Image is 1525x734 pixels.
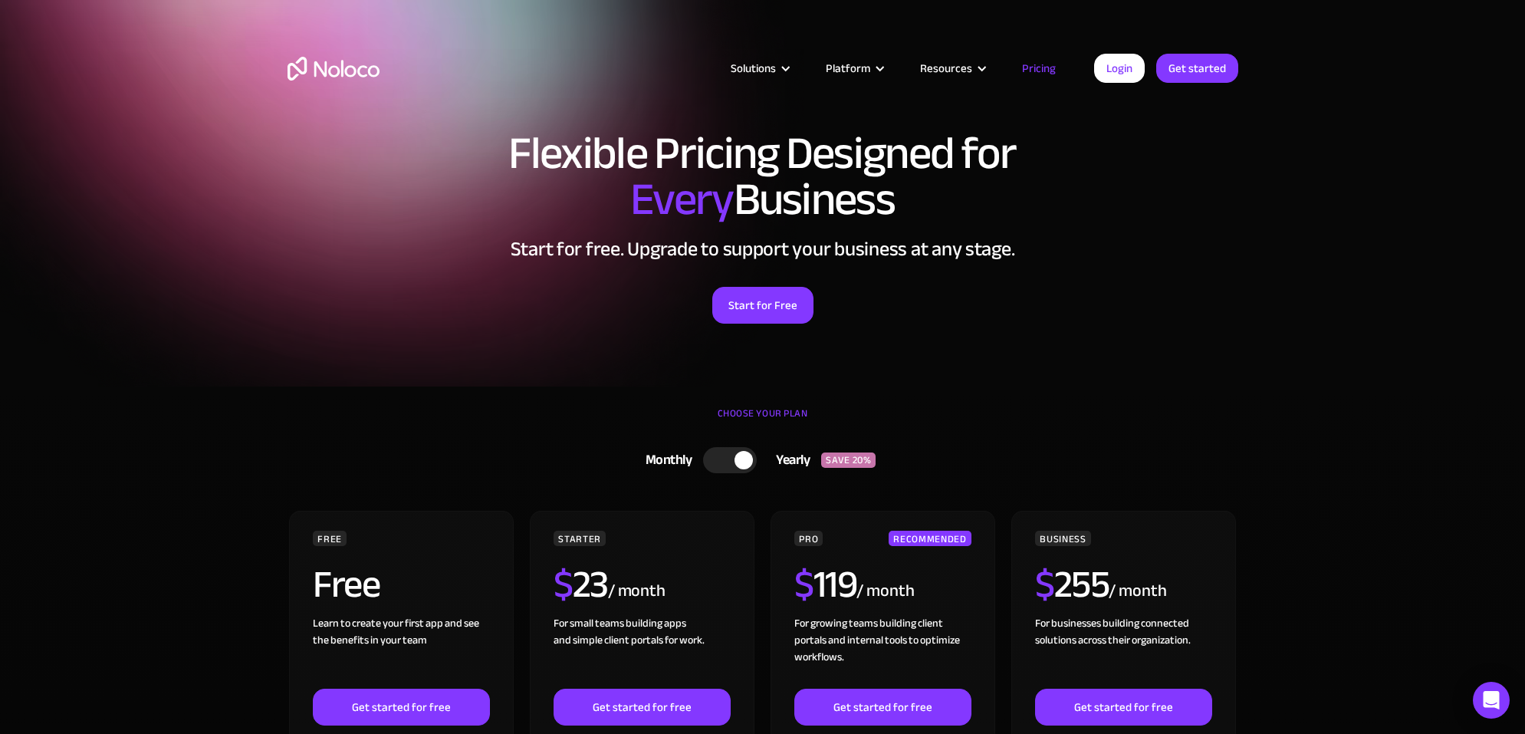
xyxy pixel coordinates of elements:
[626,449,704,472] div: Monthly
[554,615,730,689] div: For small teams building apps and simple client portals for work. ‍
[807,58,901,78] div: Platform
[826,58,870,78] div: Platform
[630,156,734,242] span: Every
[794,689,971,726] a: Get started for free
[288,57,380,81] a: home
[712,58,807,78] div: Solutions
[920,58,972,78] div: Resources
[608,579,666,604] div: / month
[1035,615,1211,689] div: For businesses building connected solutions across their organization. ‍
[288,402,1238,440] div: CHOOSE YOUR PLAN
[856,579,914,604] div: / month
[1156,54,1238,83] a: Get started
[1109,579,1166,604] div: / month
[313,565,380,604] h2: Free
[313,615,489,689] div: Learn to create your first app and see the benefits in your team ‍
[554,548,573,620] span: $
[1035,565,1109,604] h2: 255
[901,58,1003,78] div: Resources
[794,548,813,620] span: $
[288,238,1238,261] h2: Start for free. Upgrade to support your business at any stage.
[1035,548,1054,620] span: $
[288,130,1238,222] h1: Flexible Pricing Designed for Business
[794,565,856,604] h2: 119
[554,531,605,546] div: STARTER
[1035,531,1090,546] div: BUSINESS
[712,287,813,324] a: Start for Free
[757,449,821,472] div: Yearly
[1094,54,1145,83] a: Login
[1035,689,1211,726] a: Get started for free
[554,689,730,726] a: Get started for free
[1003,58,1075,78] a: Pricing
[313,689,489,726] a: Get started for free
[731,58,776,78] div: Solutions
[1473,682,1510,719] div: Open Intercom Messenger
[313,531,347,546] div: FREE
[794,615,971,689] div: For growing teams building client portals and internal tools to optimize workflows.
[821,453,876,468] div: SAVE 20%
[554,565,608,604] h2: 23
[794,531,823,546] div: PRO
[889,531,971,546] div: RECOMMENDED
